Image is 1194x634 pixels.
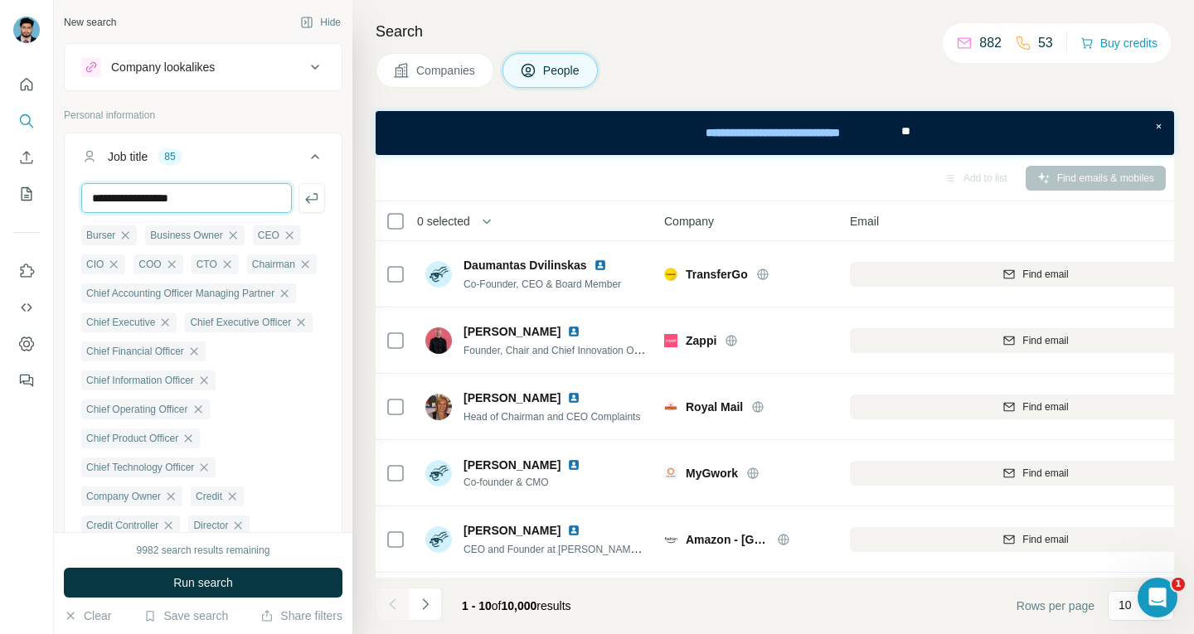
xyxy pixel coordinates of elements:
[664,533,677,546] img: Logo of Amazon - UK
[13,329,40,359] button: Dashboard
[86,518,158,533] span: Credit Controller
[464,323,561,340] span: [PERSON_NAME]
[64,607,111,624] button: Clear
[190,315,291,330] span: Chief Executive Officer
[462,599,571,612] span: results
[425,394,452,420] img: Avatar
[158,149,182,164] div: 85
[464,457,561,473] span: [PERSON_NAME]
[65,47,342,87] button: Company lookalikes
[492,599,502,612] span: of
[86,344,184,359] span: Chief Financial Officer
[464,542,672,555] span: CEO and Founder at [PERSON_NAME] Spring
[13,256,40,286] button: Use Surfe on LinkedIn
[664,400,677,414] img: Logo of Royal Mail
[65,137,342,183] button: Job title85
[13,293,40,322] button: Use Surfe API
[567,524,580,537] img: LinkedIn logo
[464,257,587,273] span: Daumantas Dvilinskas
[196,489,222,504] span: Credit
[686,399,743,415] span: Royal Mail
[464,475,587,490] span: Co-founder & CMO
[664,334,677,347] img: Logo of Zappi
[376,111,1174,155] iframe: Banner
[979,33,1002,53] p: 882
[289,10,352,35] button: Hide
[464,411,640,423] span: Head of Chairman and CEO Complaints
[686,531,769,548] span: Amazon - [GEOGRAPHIC_DATA]
[86,315,155,330] span: Chief Executive
[1172,578,1185,591] span: 1
[464,390,561,406] span: [PERSON_NAME]
[258,228,279,243] span: CEO
[425,526,452,553] img: Avatar
[464,522,561,539] span: [PERSON_NAME]
[664,213,714,230] span: Company
[64,108,342,123] p: Personal information
[86,286,274,301] span: Chief Accounting Officer Managing Partner
[86,431,178,446] span: Chief Product Officer
[464,343,655,356] span: Founder, Chair and Chief Innovation Officer
[86,257,104,272] span: CIO
[425,460,452,486] img: Avatar
[86,228,115,243] span: Burser
[567,391,580,404] img: LinkedIn logo
[13,179,40,209] button: My lists
[686,266,748,283] span: TransferGo
[686,332,716,349] span: Zappi
[138,257,161,272] span: COO
[1022,532,1068,547] span: Find email
[137,543,270,558] div: 9982 search results remaining
[1017,598,1094,614] span: Rows per page
[252,257,295,272] span: Chairman
[464,278,621,290] span: Co-Founder, CEO & Board Member
[543,62,581,79] span: People
[86,489,161,504] span: Company Owner
[664,268,677,281] img: Logo of TransferGo
[417,213,470,230] span: 0 selected
[111,59,215,75] div: Company lookalikes
[1022,466,1068,481] span: Find email
[664,467,677,480] img: Logo of MyGwork
[594,259,607,272] img: LinkedIn logo
[86,373,194,388] span: Chief Information Officer
[850,213,879,230] span: Email
[13,17,40,43] img: Avatar
[1022,399,1068,414] span: Find email
[86,402,188,417] span: Chief Operating Officer
[567,325,580,338] img: LinkedIn logo
[193,518,228,533] span: Director
[86,460,194,475] span: Chief Technology Officer
[1080,31,1158,55] button: Buy credits
[1022,333,1068,348] span: Find email
[143,607,228,624] button: Save search
[1119,597,1132,613] p: 10
[1022,267,1068,282] span: Find email
[64,568,342,598] button: Run search
[425,261,452,288] img: Avatar
[13,143,40,172] button: Enrich CSV
[64,15,116,30] div: New search
[502,599,537,612] span: 10,000
[260,607,342,624] button: Share filters
[150,228,222,243] span: Business Owner
[567,458,580,472] img: LinkedIn logo
[173,574,233,591] span: Run search
[1138,578,1177,617] iframe: Intercom live chat
[13,70,40,99] button: Quick start
[409,588,442,621] button: Navigate to next page
[197,257,217,272] span: CTO
[686,465,738,482] span: MyGwork
[416,62,477,79] span: Companies
[462,599,492,612] span: 1 - 10
[425,327,452,354] img: Avatar
[13,106,40,136] button: Search
[1038,33,1053,53] p: 53
[108,148,148,165] div: Job title
[376,20,1174,43] h4: Search
[13,365,40,395] button: Feedback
